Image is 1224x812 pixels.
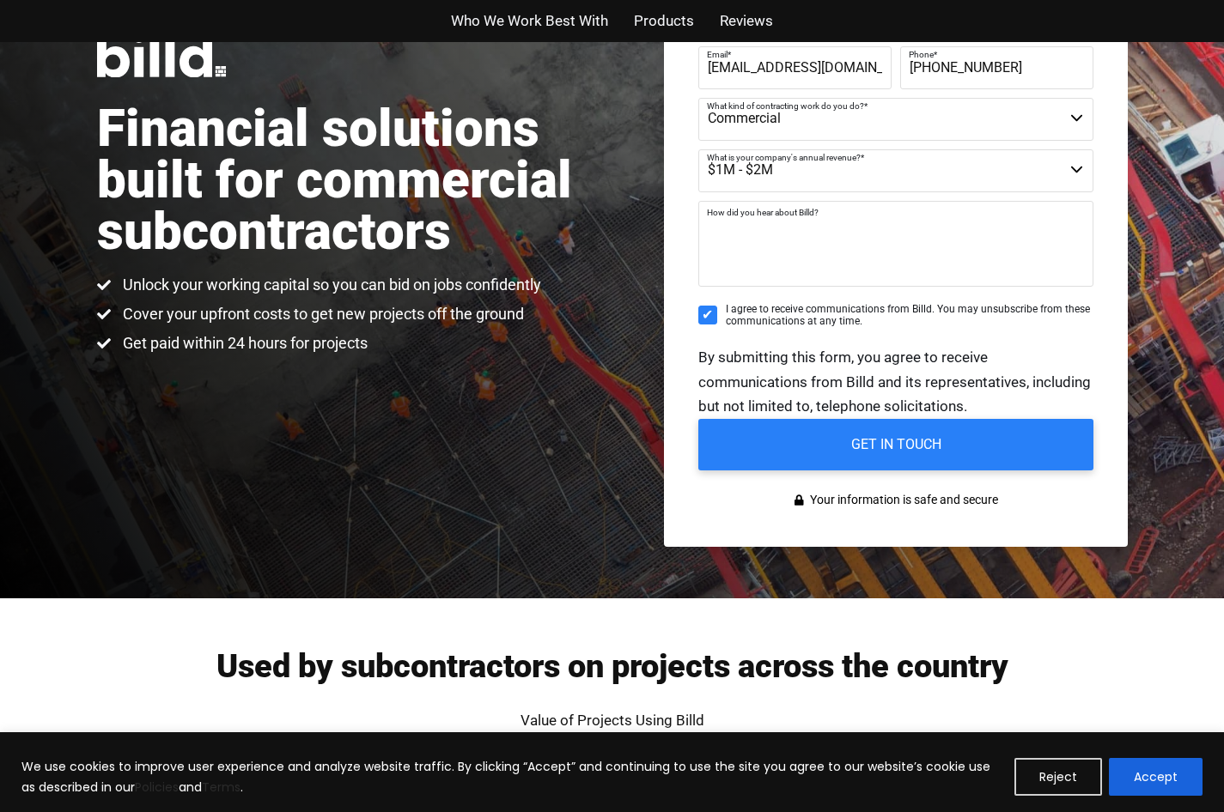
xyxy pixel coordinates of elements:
[119,304,524,324] span: Cover your upfront costs to get new projects off the ground
[119,333,368,354] span: Get paid within 24 hours for projects
[451,9,608,33] a: Who We Work Best With
[97,103,612,258] h1: Financial solutions built for commercial subcontractors
[135,779,179,796] a: Policies
[97,650,1128,682] h2: Used by subcontractors on projects across the country
[521,712,704,729] span: Value of Projects Using Billd
[21,756,1002,797] p: We use cookies to improve user experience and analyze website traffic. By clicking “Accept” and c...
[1109,758,1203,796] button: Accept
[707,208,819,217] span: How did you hear about Billd?
[720,9,773,33] a: Reviews
[806,488,998,512] span: Your information is safe and secure
[698,306,717,324] input: I agree to receive communications from Billd. You may unsubscribe from these communications at an...
[1014,758,1102,796] button: Reject
[707,49,728,58] span: Email
[634,9,694,33] a: Products
[698,419,1093,470] input: GET IN TOUCH
[726,303,1093,328] span: I agree to receive communications from Billd. You may unsubscribe from these communications at an...
[909,49,934,58] span: Phone
[202,779,241,796] a: Terms
[698,348,1091,415] span: By submitting this form, you agree to receive communications from Billd and its representatives, ...
[119,275,541,295] span: Unlock your working capital so you can bid on jobs confidently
